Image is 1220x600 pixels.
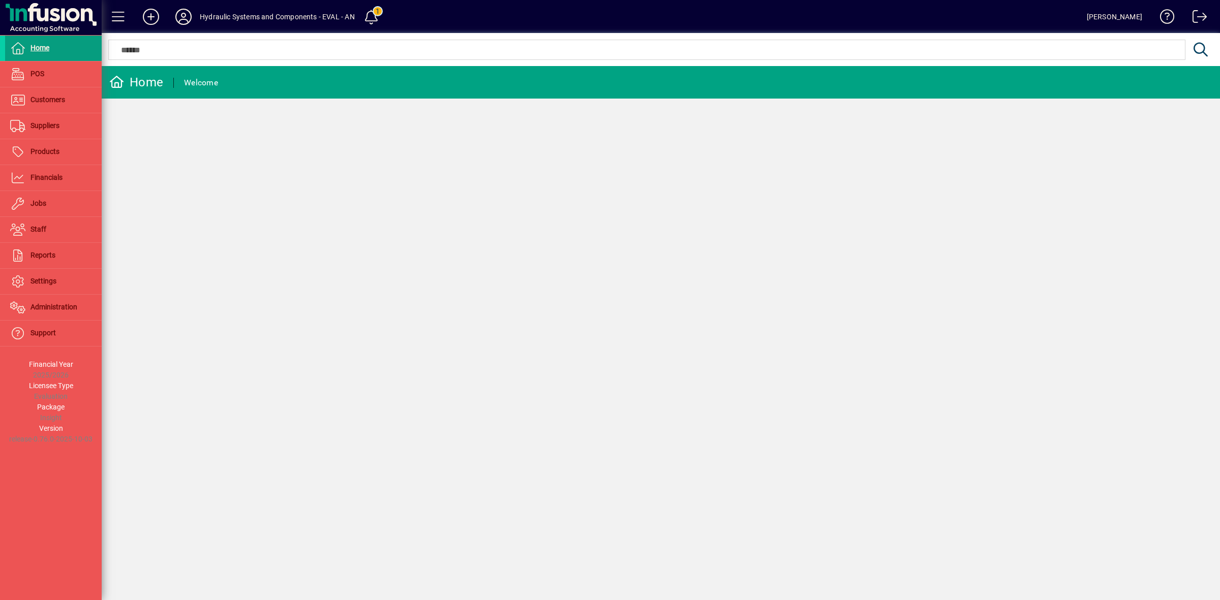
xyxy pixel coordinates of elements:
a: Knowledge Base [1152,2,1175,35]
div: Hydraulic Systems and Components - EVAL - AN [200,9,355,25]
div: [PERSON_NAME] [1087,9,1142,25]
a: Financials [5,165,102,191]
a: Suppliers [5,113,102,139]
span: Settings [30,277,56,285]
div: Welcome [184,75,218,91]
span: Package [37,403,65,411]
span: Suppliers [30,121,59,130]
div: Home [109,74,163,90]
span: Customers [30,96,65,104]
span: Jobs [30,199,46,207]
a: POS [5,61,102,87]
span: Administration [30,303,77,311]
a: Customers [5,87,102,113]
span: Licensee Type [29,382,73,390]
a: Reports [5,243,102,268]
span: Products [30,147,59,155]
span: Staff [30,225,46,233]
span: Version [39,424,63,432]
a: Logout [1185,2,1207,35]
a: Jobs [5,191,102,216]
a: Support [5,321,102,346]
span: Home [30,44,49,52]
span: Financial Year [29,360,73,368]
a: Staff [5,217,102,242]
span: Support [30,329,56,337]
button: Profile [167,8,200,26]
span: POS [30,70,44,78]
span: Reports [30,251,55,259]
a: Products [5,139,102,165]
a: Settings [5,269,102,294]
a: Administration [5,295,102,320]
span: Financials [30,173,63,181]
button: Add [135,8,167,26]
